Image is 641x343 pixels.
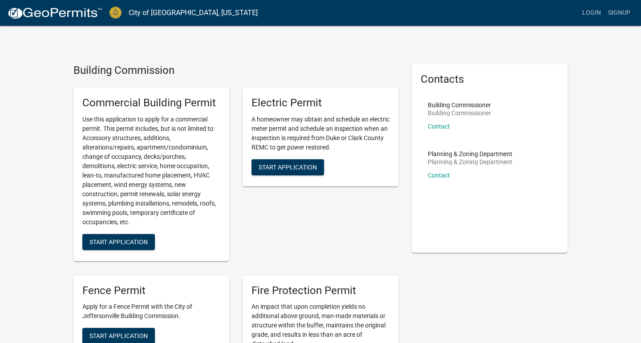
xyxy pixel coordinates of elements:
span: Start Application [89,238,148,245]
h5: Fence Permit [82,284,220,297]
a: City of [GEOGRAPHIC_DATA], [US_STATE] [129,5,258,20]
h5: Electric Permit [252,97,389,109]
p: Apply for a Fence Permit with the City of Jeffersonville Building Commission. [82,302,220,321]
button: Start Application [82,234,155,250]
h5: Fire Protection Permit [252,284,389,297]
h4: Building Commission [73,64,398,77]
p: A homeowner may obtain and schedule an electric meter permit and schedule an inspection when an i... [252,115,389,152]
p: Planning & Zoning Department [428,151,512,157]
span: Start Application [89,332,148,339]
p: Planning & Zoning Department [428,159,512,165]
p: Building Commissioner [428,102,491,108]
p: Building Commissioner [428,110,491,116]
p: Use this application to apply for a commercial permit. This permit includes, but is not limited t... [82,115,220,227]
img: City of Jeffersonville, Indiana [110,7,122,19]
h5: Commercial Building Permit [82,97,220,109]
a: Login [579,4,604,21]
a: Signup [604,4,634,21]
a: Contact [428,172,450,179]
h5: Contacts [421,73,559,86]
button: Start Application [252,159,324,175]
a: Contact [428,123,450,130]
span: Start Application [259,163,317,170]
